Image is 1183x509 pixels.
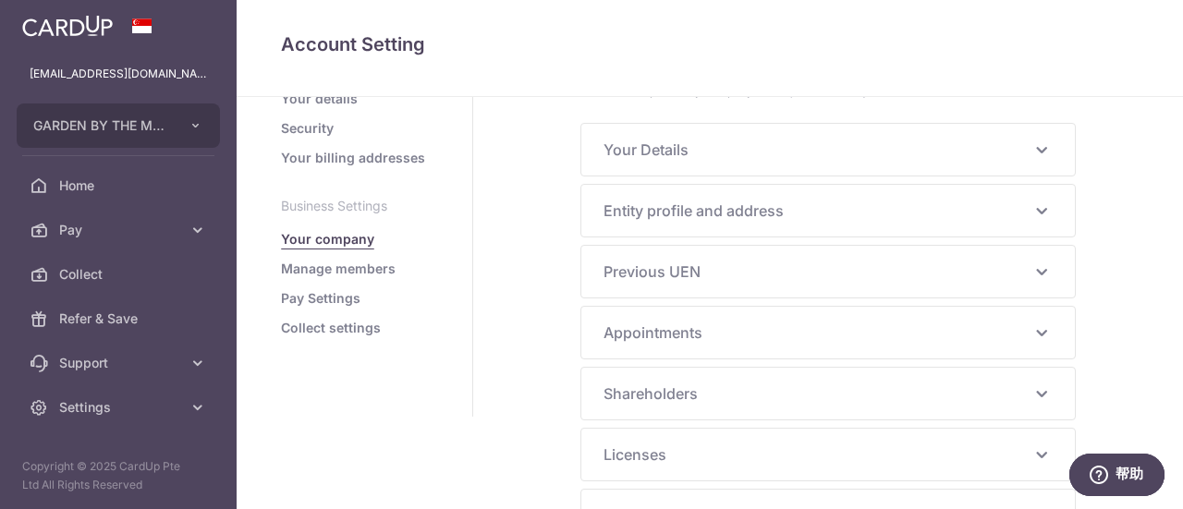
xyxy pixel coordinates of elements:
[33,116,170,135] span: GARDEN BY THE MOON PTE. LTD.
[604,139,1031,161] span: Your Details
[281,289,360,308] a: Pay Settings
[281,230,374,248] a: Your company
[604,261,1053,283] p: Previous UEN
[604,139,1053,161] p: Your Details
[47,12,76,30] span: 帮助
[604,200,1031,222] span: Entity profile and address
[1068,454,1165,500] iframe: 打开一个小组件，您可以在其中找到更多信息
[22,15,113,37] img: CardUp
[281,319,381,337] a: Collect settings
[604,200,1053,222] p: Entity profile and address
[604,443,1031,466] span: Licenses
[59,398,181,417] span: Settings
[59,176,181,195] span: Home
[59,265,181,284] span: Collect
[604,321,1031,344] span: Appointments
[59,354,181,372] span: Support
[604,382,1031,405] span: Shareholders
[604,261,1031,283] span: Previous UEN
[59,221,181,239] span: Pay
[281,197,428,215] p: Business Settings
[281,90,358,108] a: Your details
[59,309,181,328] span: Refer & Save
[17,103,220,148] button: GARDEN BY THE MOON PTE. LTD.
[281,119,334,138] a: Security
[281,33,425,55] span: translation missing: en.companies.view_myinfo_biz_details.title.account_setting
[281,149,425,167] a: Your billing addresses
[30,65,207,83] p: [EMAIL_ADDRESS][DOMAIN_NAME]
[281,260,396,278] a: Manage members
[604,321,1053,344] p: Appointments
[604,382,1053,405] p: Shareholders
[604,443,1053,466] p: Licenses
